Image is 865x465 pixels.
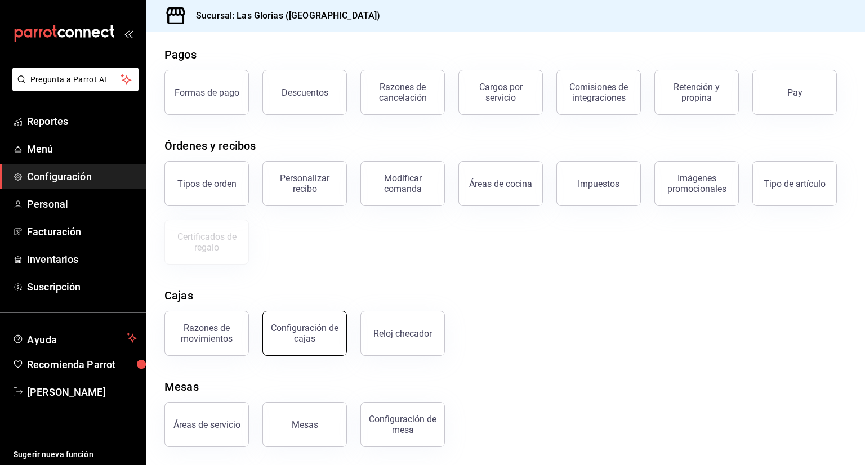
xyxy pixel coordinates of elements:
[164,70,249,115] button: Formas de pago
[27,114,137,129] span: Reportes
[787,87,802,98] div: Pay
[27,169,137,184] span: Configuración
[164,311,249,356] button: Razones de movimientos
[270,173,340,194] div: Personalizar recibo
[27,331,122,345] span: Ayuda
[262,311,347,356] button: Configuración de cajas
[173,419,240,430] div: Áreas de servicio
[262,161,347,206] button: Personalizar recibo
[764,178,826,189] div: Tipo de artículo
[164,402,249,447] button: Áreas de servicio
[654,161,739,206] button: Imágenes promocionales
[187,9,380,23] h3: Sucursal: Las Glorias ([GEOGRAPHIC_DATA])
[360,402,445,447] button: Configuración de mesa
[27,141,137,157] span: Menú
[175,87,239,98] div: Formas de pago
[752,70,837,115] button: Pay
[8,82,139,93] a: Pregunta a Parrot AI
[662,173,732,194] div: Imágenes promocionales
[469,178,532,189] div: Áreas de cocina
[368,414,438,435] div: Configuración de mesa
[368,82,438,103] div: Razones de cancelación
[12,68,139,91] button: Pregunta a Parrot AI
[564,82,634,103] div: Comisiones de integraciones
[27,224,137,239] span: Facturación
[164,161,249,206] button: Tipos de orden
[27,196,137,212] span: Personal
[556,70,641,115] button: Comisiones de integraciones
[27,384,137,400] span: [PERSON_NAME]
[360,70,445,115] button: Razones de cancelación
[578,178,619,189] div: Impuestos
[654,70,739,115] button: Retención y propina
[360,311,445,356] button: Reloj checador
[373,328,432,339] div: Reloj checador
[556,161,641,206] button: Impuestos
[662,82,732,103] div: Retención y propina
[368,173,438,194] div: Modificar comanda
[177,178,237,189] div: Tipos de orden
[458,70,543,115] button: Cargos por servicio
[27,357,137,372] span: Recomienda Parrot
[164,220,249,265] button: Certificados de regalo
[27,279,137,294] span: Suscripción
[164,287,193,304] div: Cajas
[282,87,328,98] div: Descuentos
[172,231,242,253] div: Certificados de regalo
[466,82,536,103] div: Cargos por servicio
[14,449,137,460] span: Sugerir nueva función
[360,161,445,206] button: Modificar comanda
[292,419,318,430] div: Mesas
[164,378,199,395] div: Mesas
[164,137,256,154] div: Órdenes y recibos
[270,323,340,344] div: Configuración de cajas
[752,161,837,206] button: Tipo de artículo
[172,323,242,344] div: Razones de movimientos
[458,161,543,206] button: Áreas de cocina
[27,252,137,267] span: Inventarios
[30,74,121,86] span: Pregunta a Parrot AI
[262,402,347,447] button: Mesas
[164,46,197,63] div: Pagos
[262,70,347,115] button: Descuentos
[124,29,133,38] button: open_drawer_menu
